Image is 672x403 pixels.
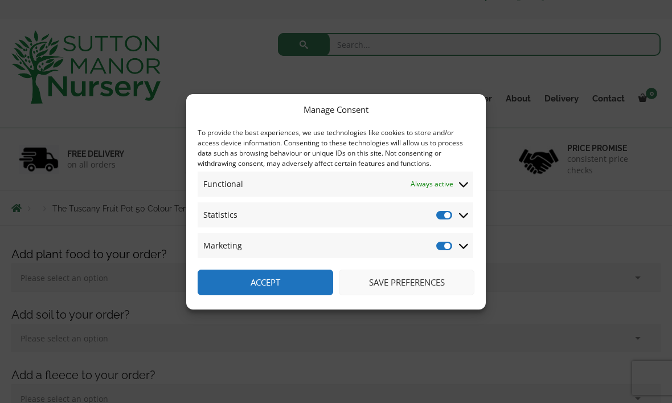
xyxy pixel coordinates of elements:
[198,202,473,227] summary: Statistics
[203,177,243,191] span: Functional
[198,128,473,169] div: To provide the best experiences, we use technologies like cookies to store and/or access device i...
[198,233,473,258] summary: Marketing
[198,270,333,295] button: Accept
[203,239,242,253] span: Marketing
[411,177,453,191] span: Always active
[339,270,474,295] button: Save preferences
[203,208,237,222] span: Statistics
[304,103,368,116] div: Manage Consent
[198,172,473,197] summary: Functional Always active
